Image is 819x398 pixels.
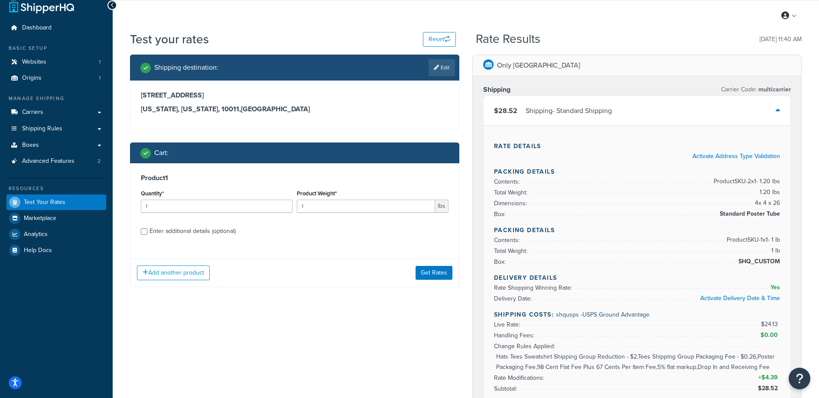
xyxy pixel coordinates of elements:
[494,226,780,235] h4: Packing Details
[6,210,106,226] a: Marketplace
[22,158,75,165] span: Advanced Features
[6,137,106,153] a: Boxes
[476,32,540,46] h2: Rate Results
[494,352,780,372] span: Hats Tees Sweatshirt Shipping Group Reduction - $2,Tees Shipping Group Packaging Fee - $0.26,Post...
[494,310,780,319] h4: Shipping Costs:
[494,294,534,303] span: Delivery Date:
[154,149,169,157] h2: Cart :
[718,209,780,219] span: Standard Poster Tube
[692,152,780,161] a: Activate Address Type Validation
[494,273,780,282] h4: Delivery Details
[24,215,56,222] span: Marketplace
[435,200,448,213] span: lbs
[6,95,106,102] div: Manage Shipping
[22,74,42,82] span: Origins
[6,54,106,70] a: Websites1
[297,200,435,213] input: 0.00
[494,236,522,245] span: Contents:
[99,58,101,66] span: 1
[99,74,101,82] span: 1
[137,265,210,280] button: Add another product
[497,59,580,71] p: Only [GEOGRAPHIC_DATA]
[141,91,448,100] h3: [STREET_ADDRESS]
[6,153,106,169] li: Advanced Features
[6,153,106,169] a: Advanced Features2
[6,227,106,242] a: Analytics
[22,109,43,116] span: Carriers
[24,247,52,254] span: Help Docs
[6,243,106,258] a: Help Docs
[494,257,508,266] span: Box:
[130,31,209,48] h1: Test your rates
[494,342,557,351] span: Change Rules Applied:
[736,256,780,267] span: SHQ_CUSTOM
[416,266,452,280] button: Get Rates
[494,373,546,382] span: Rate Modifications:
[494,210,508,219] span: Box:
[483,85,510,94] h3: Shipping
[494,167,780,176] h4: Packing Details
[297,190,337,197] label: Product Weight*
[494,384,519,393] span: Subtotal:
[22,24,52,32] span: Dashboard
[22,142,39,149] span: Boxes
[757,85,791,94] span: multicarrier
[760,33,802,45] p: [DATE] 11:40 AM
[6,185,106,192] div: Resources
[526,105,612,117] div: Shipping - Standard Shipping
[6,70,106,86] a: Origins1
[761,320,780,329] span: $24.13
[24,199,65,206] span: Test Your Rates
[149,225,236,237] div: Enter additional details (optional)
[494,142,780,151] h4: Rate Details
[97,158,101,165] span: 2
[769,246,780,256] span: 1 lb
[141,200,292,213] input: 0
[725,235,780,245] span: Product SKU-1 x 1 - 1 lb
[700,294,780,303] a: Activate Delivery Date & Time
[6,121,106,137] a: Shipping Rules
[760,330,780,340] span: $0.00
[423,32,456,47] button: Reset
[494,188,530,197] span: Total Weight:
[141,190,164,197] label: Quantity*
[753,198,780,208] span: 4 x 4 x 26
[141,105,448,113] h3: [US_STATE], [US_STATE], 10011 , [GEOGRAPHIC_DATA]
[22,58,46,66] span: Websites
[22,125,62,133] span: Shipping Rules
[494,177,522,186] span: Contents:
[24,231,48,238] span: Analytics
[758,384,780,393] span: $28.52
[141,174,448,182] h3: Product 1
[712,176,780,187] span: Product SKU-2 x 1 - 1.20 lbs
[721,84,791,96] p: Carrier Code:
[494,331,536,340] span: Handling Fees:
[757,187,780,197] span: 1.20 lbs
[6,45,106,52] div: Basic Setup
[494,246,530,256] span: Total Weight:
[6,20,106,36] a: Dashboard
[6,194,106,210] a: Test Your Rates
[6,70,106,86] li: Origins
[494,320,522,329] span: Live Rate:
[761,373,780,382] span: $4.39
[141,228,147,235] input: Enter additional details (optional)
[429,59,455,76] a: Edit
[494,199,529,208] span: Dimensions:
[757,372,780,383] span: +
[494,106,517,116] span: $28.52
[789,368,810,389] button: Open Resource Center
[768,282,780,293] span: Yes
[556,310,650,319] span: shqusps - USPS Ground Advantage
[6,104,106,120] a: Carriers
[494,283,574,292] span: Rate Shopping Winning Rate:
[154,64,218,71] h2: Shipping destination :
